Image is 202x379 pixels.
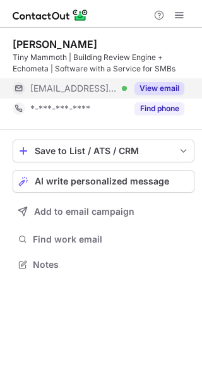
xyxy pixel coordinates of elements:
[30,83,117,94] span: [EMAIL_ADDRESS][DOMAIN_NAME]
[13,52,194,75] div: Tiny Mammoth | Building Review Engine + Echometa | Software with a Service for SMBs
[13,170,194,193] button: AI write personalized message
[35,176,169,186] span: AI write personalized message
[13,38,97,51] div: [PERSON_NAME]
[13,231,194,248] button: Find work email
[33,234,189,245] span: Find work email
[134,102,184,115] button: Reveal Button
[13,140,194,162] button: save-profile-one-click
[33,259,189,270] span: Notes
[34,207,134,217] span: Add to email campaign
[13,8,88,23] img: ContactOut v5.3.10
[35,146,172,156] div: Save to List / ATS / CRM
[13,256,194,274] button: Notes
[134,82,184,95] button: Reveal Button
[13,200,194,223] button: Add to email campaign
